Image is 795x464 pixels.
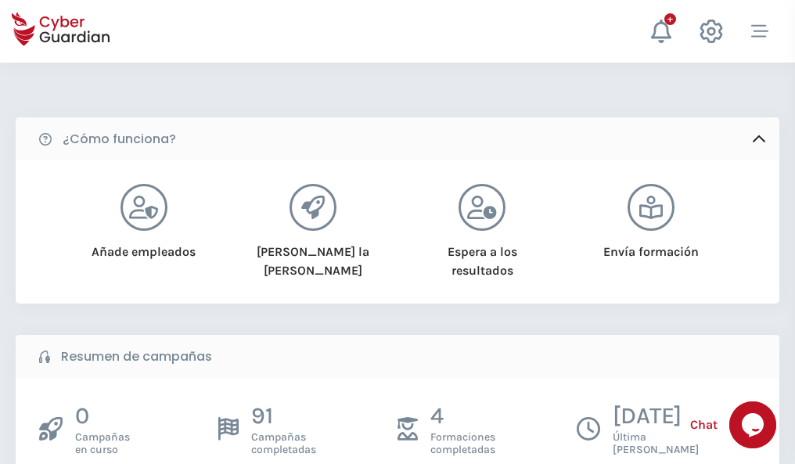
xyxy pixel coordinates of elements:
div: Espera a los resultados [418,231,547,280]
p: 91 [251,401,316,431]
span: Campañas completadas [251,431,316,456]
div: Envía formación [587,231,716,261]
p: 0 [75,401,130,431]
iframe: chat widget [729,401,779,448]
span: Campañas en curso [75,431,130,456]
p: 4 [430,401,495,431]
div: + [664,13,676,25]
p: [DATE] [613,401,699,431]
div: [PERSON_NAME] la [PERSON_NAME] [248,231,377,280]
span: Chat [690,415,718,434]
div: Añade empleados [79,231,208,261]
b: Resumen de campañas [61,347,212,366]
span: Última [PERSON_NAME] [613,431,699,456]
b: ¿Cómo funciona? [63,130,176,149]
span: Formaciones completadas [430,431,495,456]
